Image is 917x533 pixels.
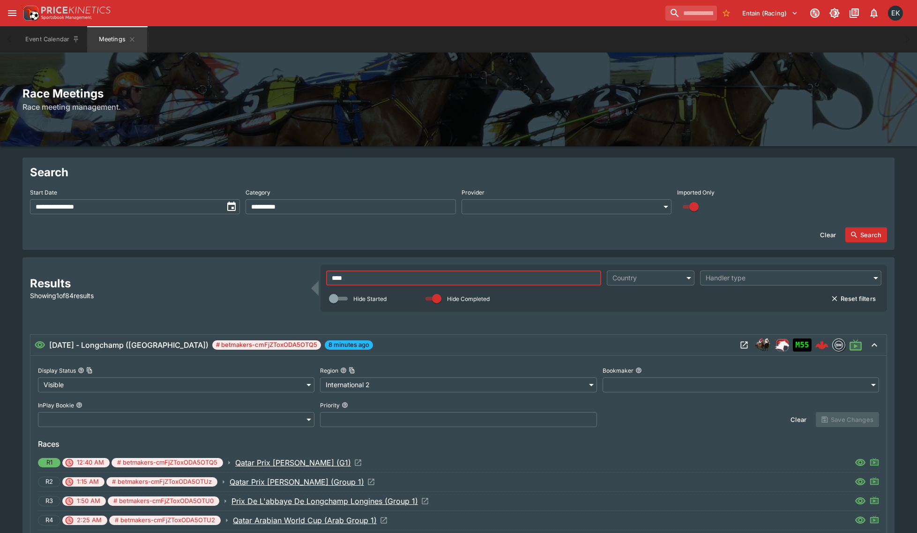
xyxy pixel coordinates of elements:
[320,401,340,409] p: Priority
[814,227,842,242] button: Clear
[826,291,881,306] button: Reset filters
[246,188,270,196] p: Category
[112,458,223,467] span: # betmakers-cmFjZToxODA5OTQ5
[231,495,429,507] a: Open Event
[737,6,804,21] button: Select Tenant
[49,339,209,351] h6: [DATE] - Longchamp ([GEOGRAPHIC_DATA])
[235,457,362,468] a: Open Event
[785,412,812,427] button: Clear
[870,515,879,524] svg: Live
[855,495,866,507] svg: Visible
[41,7,111,14] img: PriceKinetics
[849,338,862,352] svg: Live
[855,515,866,526] svg: Visible
[22,101,895,113] h6: Race meeting management.
[30,165,887,180] h2: Search
[86,367,93,374] button: Copy To Clipboard
[108,496,219,506] span: # betmakers-cmFjZToxODA5OTU0
[41,15,92,20] img: Sportsbook Management
[845,227,887,242] button: Search
[76,402,82,408] button: InPlay Bookie
[87,26,147,53] button: Meetings
[832,338,845,352] div: betmakers
[677,188,715,196] p: Imported Only
[320,377,596,392] div: International 2
[870,495,879,505] svg: Live
[38,377,314,392] div: Visible
[320,367,338,375] p: Region
[888,6,903,21] div: Emily Kim
[826,5,843,22] button: Toggle light/dark mode
[635,367,642,374] button: Bookmaker
[30,291,306,300] p: Showing 1 of 84 results
[755,338,770,353] img: horse_racing.png
[4,5,21,22] button: open drawer
[755,338,770,353] div: horse_racing
[30,276,306,291] h2: Results
[109,516,221,525] span: # betmakers-cmFjZToxODA5OTU2
[233,515,388,526] a: Open Event
[353,295,387,303] p: Hide Started
[806,5,823,22] button: Connected to PK
[212,340,321,350] span: # betmakers-cmFjZToxODA5OTQ5
[885,3,906,23] button: Emily Kim
[20,26,85,53] button: Event Calendar
[21,4,39,23] img: PriceKinetics Logo
[342,402,348,408] button: Priority
[737,338,752,353] button: Open Meeting
[40,516,58,525] span: R4
[38,367,76,375] p: Display Status
[40,496,58,506] span: R3
[706,273,866,283] div: Handler type
[340,367,347,374] button: RegionCopy To Clipboard
[865,5,882,22] button: Notifications
[612,273,679,283] div: Country
[774,338,789,353] img: racing.png
[447,295,490,303] p: Hide Completed
[815,338,828,352] img: logo-cerberus--red.svg
[231,495,418,507] p: Prix De L'abbaye De Longchamp Longines (Group 1)
[34,339,45,351] svg: Visible
[78,367,84,374] button: Display StatusCopy To Clipboard
[349,367,355,374] button: Copy To Clipboard
[793,338,812,352] div: Imported to Jetbet as OPEN
[230,476,364,488] p: Qatar Prix [PERSON_NAME] (Group 1)
[855,476,866,488] svg: Visible
[462,188,485,196] p: Provider
[233,515,377,526] p: Qatar Arabian World Cup (Arab Group 1)
[223,198,240,215] button: toggle date time picker
[106,477,217,487] span: # betmakers-cmFjZToxODA5OTUz
[41,458,58,467] span: R1
[719,6,734,21] button: No Bookmarks
[235,457,351,468] p: Qatar Prix [PERSON_NAME] (G1)
[325,340,373,350] span: 8 minutes ago
[846,5,863,22] button: Documentation
[603,367,634,375] p: Bookmaker
[40,477,58,487] span: R2
[71,496,106,506] span: 1:50 AM
[71,458,110,467] span: 12:40 AM
[71,477,104,487] span: 1:15 AM
[38,438,879,450] h6: Races
[855,457,866,468] svg: Visible
[30,188,57,196] p: Start Date
[833,339,845,351] img: betmakers.png
[230,476,375,488] a: Open Event
[870,476,879,486] svg: Live
[71,516,107,525] span: 2:25 AM
[22,86,895,101] h2: Race Meetings
[774,338,789,353] div: ParallelRacing Handler
[870,457,879,466] svg: Live
[665,6,717,21] input: search
[38,401,74,409] p: InPlay Bookie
